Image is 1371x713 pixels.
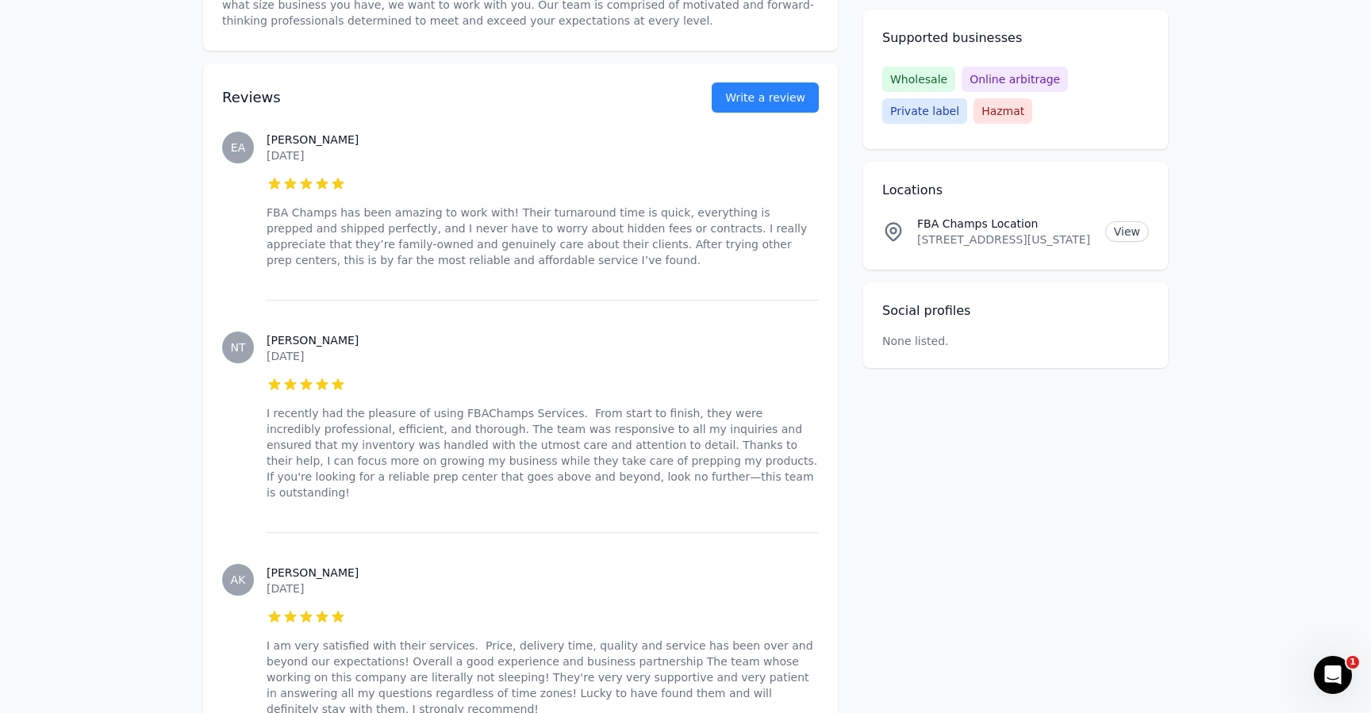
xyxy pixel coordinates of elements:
[712,82,819,113] button: Write a review
[267,149,304,162] time: [DATE]
[267,405,819,500] p: I recently had the pleasure of using FBAChamps Services. From start to finish, they were incredib...
[882,29,1149,48] h2: Supported businesses
[267,565,819,581] h3: [PERSON_NAME]
[974,98,1032,124] span: Hazmat
[882,181,1149,200] h2: Locations
[231,574,246,585] span: AK
[882,98,967,124] span: Private label
[267,582,304,595] time: [DATE]
[222,86,661,109] h2: Reviews
[231,142,245,153] span: EA
[1346,656,1359,669] span: 1
[962,67,1068,92] span: Online arbitrage
[1105,221,1149,242] a: View
[917,232,1093,247] p: [STREET_ADDRESS][US_STATE]
[917,216,1093,232] p: FBA Champs Location
[882,301,1149,320] h2: Social profiles
[267,205,819,268] p: FBA Champs has been amazing to work with! Their turnaround time is quick, everything is prepped a...
[267,332,819,348] h3: [PERSON_NAME]
[882,333,949,349] p: None listed.
[882,67,955,92] span: Wholesale
[267,350,304,362] time: [DATE]
[230,342,245,353] span: NT
[1314,656,1352,694] iframe: Intercom live chat
[267,132,819,148] h3: [PERSON_NAME]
